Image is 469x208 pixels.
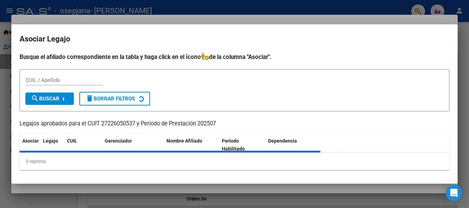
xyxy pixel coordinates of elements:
button: Buscar [25,93,74,105]
h2: Asociar Legajo [20,33,449,46]
span: Nombre Afiliado [167,138,202,144]
mat-icon: delete [85,94,94,102]
span: Periodo Habilitado [222,138,245,151]
datatable-header-cell: Legajo [40,134,64,156]
span: CUIL [67,138,77,144]
span: Asociar [22,138,39,144]
button: Borrar Filtros [79,92,150,106]
div: 0 registros [20,153,449,170]
datatable-header-cell: Gerenciador [102,134,164,156]
span: Legajo [43,138,58,144]
div: Open Intercom Messenger [446,185,462,201]
datatable-header-cell: CUIL [64,134,102,156]
mat-icon: search [31,94,39,102]
datatable-header-cell: Dependencia [265,134,321,156]
h4: Busque el afiliado correspondiente en la tabla y haga click en el ícono de la columna "Asociar". [20,52,449,61]
datatable-header-cell: Nombre Afiliado [164,134,219,156]
datatable-header-cell: Asociar [20,134,40,156]
datatable-header-cell: Periodo Habilitado [219,134,265,156]
span: Dependencia [268,138,297,144]
span: Buscar [31,96,59,102]
span: Borrar Filtros [85,96,135,102]
p: Legajos aprobados para el CUIT 27226050537 y Período de Prestación 202507 [20,120,449,128]
span: Gerenciador [105,138,132,144]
